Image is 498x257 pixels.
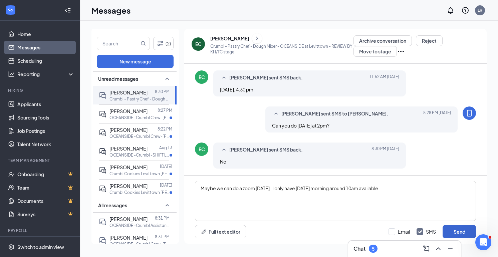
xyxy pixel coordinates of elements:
svg: ActiveDoubleChat [99,148,107,156]
span: [PERSON_NAME] sent SMS back. [229,74,303,82]
svg: SmallChevronUp [220,74,228,82]
textarea: Maybe we can do a zoom [DATE]. I only have [DATE] morning around 10am available [195,181,476,221]
svg: Analysis [8,71,15,77]
span: [PERSON_NAME] [109,108,148,114]
svg: ChevronUp [434,245,442,253]
div: Hiring [8,87,73,93]
p: [DATE] [160,182,172,188]
svg: SmallChevronUp [272,110,280,118]
span: [PERSON_NAME] [109,183,148,189]
button: Archive conversation [353,35,412,46]
svg: SmallChevronUp [163,201,171,209]
span: [PERSON_NAME] [109,89,148,95]
p: 8:27 PM [158,107,172,113]
svg: Filter [156,39,164,47]
p: OCEANSIDE -Crumbl Assistant Manager at [GEOGRAPHIC_DATA] [109,223,170,228]
p: 8:31 PM [155,234,170,240]
p: OCEANSIDE -Crumbl -SHIFT LEAD at Levittown [109,152,170,158]
a: DocumentsCrown [17,194,74,208]
svg: ActiveDoubleChat [99,166,107,174]
button: Send [443,225,476,238]
a: Messages [17,41,74,54]
p: Aug 13 [159,145,172,151]
a: SurveysCrown [17,208,74,221]
svg: SmallChevronUp [220,146,228,154]
span: [PERSON_NAME] [109,146,148,152]
svg: ActiveDoubleChat [99,129,107,137]
p: 8:22 PM [158,126,172,132]
svg: QuestionInfo [461,6,469,14]
a: Applicants [17,97,74,111]
span: [PERSON_NAME] sent SMS back. [229,146,303,154]
button: Minimize [445,243,456,254]
a: TeamCrown [17,181,74,194]
span: [DATE] 8:28 PM [423,110,451,118]
svg: ActiveDoubleChat [99,185,107,193]
p: OCEANSIDE -Crumbl Crew-[PERSON_NAME] at [GEOGRAPHIC_DATA] [109,134,170,139]
div: 5 [372,246,375,252]
button: ChevronUp [433,243,444,254]
svg: Settings [8,244,15,250]
p: Crumbl - Pastry Chef - Dough Mixer - OCEANSIDE at [GEOGRAPHIC_DATA] [109,96,170,102]
div: Team Management [8,158,73,163]
a: Job Postings [17,124,74,138]
button: Full text editorPen [195,225,246,238]
span: [PERSON_NAME] sent SMS to [PERSON_NAME]. [281,110,388,118]
p: 8:31 PM [155,215,170,221]
input: Search [97,37,139,50]
span: [PERSON_NAME] [109,127,148,133]
p: Crumbl Cookies Levittown [PERSON_NAME] at [GEOGRAPHIC_DATA] [109,190,170,195]
svg: ActiveDoubleChat [99,110,107,118]
div: [PERSON_NAME] [210,35,249,42]
svg: MagnifyingGlass [141,41,146,46]
svg: MobileSms [465,109,473,117]
button: ChevronRight [252,33,262,43]
div: LR [478,7,482,13]
span: All messages [98,202,127,209]
svg: DoubleChat [99,91,107,99]
div: Reporting [17,71,75,77]
button: New message [97,55,174,68]
span: [PERSON_NAME] [109,216,148,222]
p: 8:30 PM [155,89,170,94]
p: Crumbl - Pastry Chef - Dough Mixer - OCEANSIDE at Levittown - REVIEW BY KH/TC stage [210,43,353,55]
h3: Chat [353,245,365,252]
div: Payroll [8,228,73,233]
svg: WorkstreamLogo [7,7,14,13]
a: Scheduling [17,54,74,67]
button: Filter (2) [153,37,174,50]
a: Home [17,27,74,41]
div: EC [195,41,202,47]
p: Crumbl Cookies Levittown [PERSON_NAME] at [GEOGRAPHIC_DATA] [109,171,170,177]
svg: DoubleChat [99,237,107,245]
p: [DATE] [160,164,172,169]
a: Talent Network [17,138,74,151]
svg: Minimize [446,245,454,253]
div: Switch to admin view [17,244,64,250]
span: [DATE] 8:30 PM [371,146,399,154]
svg: Collapse [64,7,71,14]
span: [PERSON_NAME] [109,164,148,170]
svg: SmallChevronUp [163,75,171,83]
p: OCEANSIDE -Crumbl Crew-[PERSON_NAME] at [GEOGRAPHIC_DATA] [109,241,170,247]
svg: Notifications [447,6,455,14]
span: Can you do [DATE] at 2pm? [272,122,329,128]
svg: Ellipses [397,47,405,55]
div: EC [199,74,205,80]
p: OCEANSIDE -Crumbl Crew-[PERSON_NAME] at [GEOGRAPHIC_DATA] [109,115,170,120]
svg: ChevronRight [254,34,260,42]
iframe: Intercom live chat [475,234,491,250]
span: [PERSON_NAME] [109,235,148,241]
button: ComposeMessage [421,243,432,254]
div: EC [199,146,205,153]
button: Reject [416,35,443,46]
h1: Messages [91,5,131,16]
span: No [220,159,226,165]
span: [DATE] 11:52 AM [369,74,399,82]
a: OnboardingCrown [17,168,74,181]
button: Move to stage [353,46,397,57]
svg: Pen [201,228,207,235]
span: Unread messages [98,75,138,82]
span: [DATE]. 4.30 pm. [220,86,255,92]
svg: ComposeMessage [422,245,430,253]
